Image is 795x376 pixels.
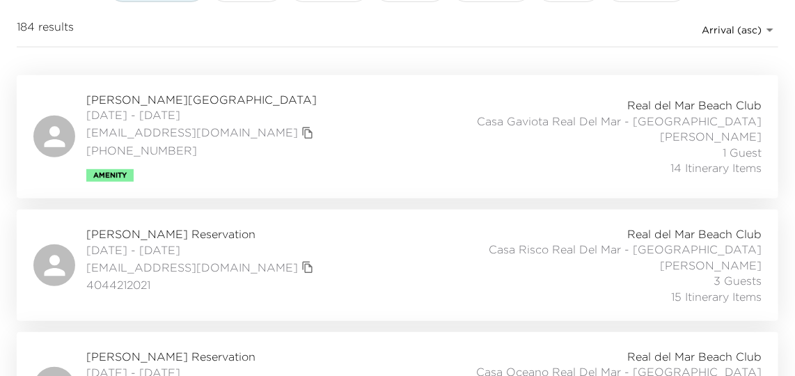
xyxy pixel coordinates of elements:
span: 15 Itinerary Items [671,289,762,304]
a: [EMAIL_ADDRESS][DOMAIN_NAME] [86,125,298,140]
span: [PERSON_NAME] [660,129,762,144]
a: [EMAIL_ADDRESS][DOMAIN_NAME] [86,260,298,275]
span: [PERSON_NAME] Reservation [86,226,317,242]
span: [PHONE_NUMBER] [86,143,317,158]
span: [PERSON_NAME] [660,258,762,273]
span: 14 Itinerary Items [670,160,762,175]
button: copy primary member email [298,123,317,143]
span: 184 results [17,19,74,41]
span: Arrival (asc) [702,24,762,36]
span: Real del Mar Beach Club [627,349,762,364]
span: Casa Gaviota Real Del Mar - [GEOGRAPHIC_DATA] [477,113,762,129]
span: [PERSON_NAME] Reservation [86,349,419,364]
span: Amenity [93,171,127,180]
button: copy primary member email [298,258,317,277]
span: [DATE] - [DATE] [86,242,317,258]
span: [DATE] - [DATE] [86,107,317,123]
span: Casa Risco Real Del Mar - [GEOGRAPHIC_DATA] [489,242,762,257]
span: 4044212021 [86,277,317,292]
span: 1 Guest [723,145,762,160]
span: Real del Mar Beach Club [627,97,762,113]
span: Real del Mar Beach Club [627,226,762,242]
span: 3 Guests [714,273,762,288]
a: [PERSON_NAME] Reservation[DATE] - [DATE][EMAIL_ADDRESS][DOMAIN_NAME]copy primary member email4044... [17,210,778,321]
a: [PERSON_NAME][GEOGRAPHIC_DATA][DATE] - [DATE][EMAIL_ADDRESS][DOMAIN_NAME]copy primary member emai... [17,75,778,198]
span: [PERSON_NAME][GEOGRAPHIC_DATA] [86,92,317,107]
